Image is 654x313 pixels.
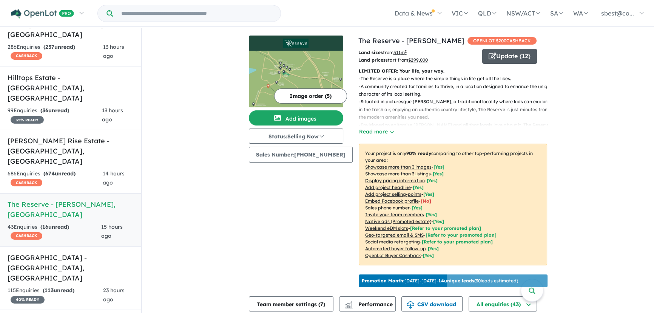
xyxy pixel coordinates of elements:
span: [ Yes ] [423,191,434,197]
u: Add project selling-points [365,191,421,197]
p: start from [358,56,477,64]
span: [Yes] [433,218,444,224]
span: 7 [320,301,323,308]
span: 36 [42,107,48,114]
u: Embed Facebook profile [365,198,419,204]
b: 14 unique leads [438,278,474,284]
span: [Yes] [423,253,434,258]
p: - Envisioned to epitomise [PERSON_NAME] and all that locals love about it, The Reserve will be an... [359,121,553,144]
h5: [PERSON_NAME] Rise Estate - [GEOGRAPHIC_DATA] , [GEOGRAPHIC_DATA] [8,136,134,166]
img: Openlot PRO Logo White [11,9,74,19]
span: 15 hours ago [101,223,123,239]
span: [ Yes ] [433,164,444,170]
img: The Reserve - Drouin [249,51,343,107]
u: Showcase more than 3 images [365,164,432,170]
u: $ 299,000 [408,57,428,63]
span: [Yes] [428,246,439,251]
input: Try estate name, suburb, builder or developer [114,5,279,22]
span: 13 hours ago [103,43,124,59]
u: Display pricing information [365,178,425,183]
u: Automated buyer follow-up [365,246,426,251]
button: CSV download [401,296,463,311]
span: 23 hours ago [103,287,125,303]
button: Status:Selling Now [249,129,343,144]
u: 511 m [393,50,407,55]
div: 115 Enquir ies [8,286,103,304]
img: line-chart.svg [345,301,352,305]
u: Social media retargeting [365,239,420,245]
button: Image order (5) [274,88,347,104]
img: download icon [407,301,414,309]
button: Sales Number:[PHONE_NUMBER] [249,147,353,163]
span: 13 hours ago [102,107,123,123]
u: Geo-targeted email & SMS [365,232,424,238]
span: [ Yes ] [412,205,423,211]
span: [ No ] [421,198,431,204]
span: Performance [346,301,393,308]
span: [ Yes ] [433,171,444,177]
u: Add project headline [365,184,411,190]
u: Sales phone number [365,205,410,211]
strong: ( unread) [40,223,69,230]
u: Native ads (Promoted estate) [365,218,431,224]
b: Land sizes [358,50,383,55]
div: 686 Enquir ies [8,169,103,187]
span: [ Yes ] [413,184,424,190]
span: 113 [45,287,54,294]
button: Performance [339,296,396,311]
strong: ( unread) [43,170,76,177]
span: 40 % READY [11,296,45,304]
span: OPENLOT $ 200 CASHBACK [467,37,537,45]
p: - Situated in picturesque [PERSON_NAME], a traditional locality where kids can explore in the fre... [359,98,553,121]
span: [Refer to your promoted plan] [410,225,481,231]
button: All enquiries (43) [469,296,537,311]
p: Your project is only comparing to other top-performing projects in your area: - - - - - - - - - -... [359,144,547,265]
span: 14 hours ago [103,170,125,186]
u: OpenLot Buyer Cashback [365,253,421,258]
strong: ( unread) [40,107,69,114]
a: The Reserve - Drouin LogoThe Reserve - Drouin [249,36,343,107]
p: [DATE] - [DATE] - ( 30 leads estimated) [362,277,518,284]
b: Promotion Month: [362,278,404,284]
span: 35 % READY [11,116,44,124]
span: 257 [45,43,54,50]
span: 674 [45,170,55,177]
button: Add images [249,110,343,126]
span: CASHBACK [11,52,42,60]
u: Weekend eDM slots [365,225,408,231]
div: 43 Enquir ies [8,223,101,241]
h5: The Reserve - [PERSON_NAME] , [GEOGRAPHIC_DATA] [8,199,134,220]
span: [ Yes ] [426,212,437,217]
h5: Hilltops Estate - [GEOGRAPHIC_DATA] , [GEOGRAPHIC_DATA] [8,73,134,103]
span: [ Yes ] [427,178,438,183]
span: CASHBACK [11,179,42,186]
span: [Refer to your promoted plan] [426,232,497,238]
u: Invite your team members [365,212,424,217]
div: 286 Enquir ies [8,43,103,61]
p: - The Reserve is a place where the simple things in life get all the likes. [359,75,553,82]
h5: [GEOGRAPHIC_DATA] - [GEOGRAPHIC_DATA] , [GEOGRAPHIC_DATA] [8,253,134,283]
b: Land prices [358,57,386,63]
p: - A community created for families to thrive, in a location designed to enhance the unique charac... [359,83,553,98]
span: 16 [42,223,48,230]
span: sbest@co... [601,9,634,17]
img: The Reserve - Drouin Logo [252,39,340,48]
span: [Refer to your promoted plan] [422,239,493,245]
a: The Reserve - [PERSON_NAME] [358,36,464,45]
p: LIMITED OFFER: Your life, your way. [359,67,547,75]
img: bar-chart.svg [345,304,353,308]
b: 90 % ready [406,150,431,156]
div: 99 Enquir ies [8,106,102,124]
button: Read more [359,127,394,136]
sup: 2 [405,49,407,53]
u: Showcase more than 3 listings [365,171,431,177]
strong: ( unread) [43,43,75,50]
h5: Kala - [GEOGRAPHIC_DATA] , [GEOGRAPHIC_DATA] [8,19,134,40]
button: Team member settings (7) [249,296,333,311]
span: CASHBACK [11,232,42,240]
strong: ( unread) [43,287,74,294]
p: from [358,49,477,56]
button: Update (12) [482,49,537,64]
